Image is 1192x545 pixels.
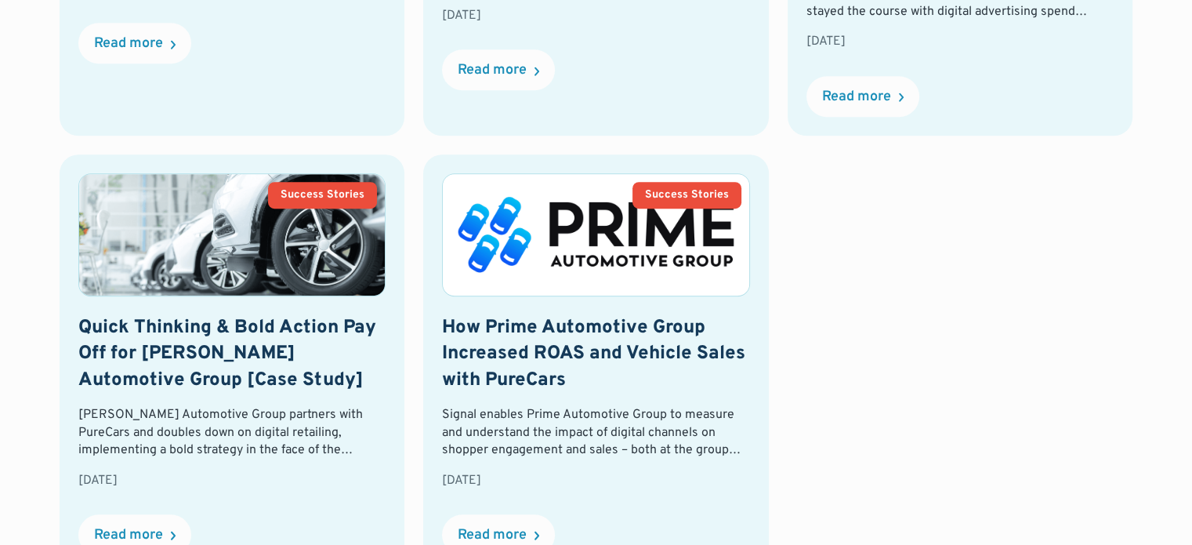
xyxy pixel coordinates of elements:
[94,529,163,543] div: Read more
[281,190,364,201] div: Success Stories
[78,406,386,459] div: [PERSON_NAME] Automotive Group partners with PureCars and doubles down on digital retailing, impl...
[442,7,749,24] div: [DATE]
[458,64,527,78] div: Read more
[442,315,749,394] h2: How Prime Automotive Group Increased ROAS and Vehicle Sales with PureCars
[78,315,386,394] h2: Quick Thinking & Bold Action Pay Off for [PERSON_NAME] Automotive Group [Case Study]
[645,190,729,201] div: Success Stories
[822,90,891,104] div: Read more
[94,37,163,51] div: Read more
[442,406,749,459] div: Signal enables Prime Automotive Group to measure and understand the impact of digital channels on...
[442,472,749,489] div: [DATE]
[458,529,527,543] div: Read more
[806,33,1114,50] div: [DATE]
[78,472,386,489] div: [DATE]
